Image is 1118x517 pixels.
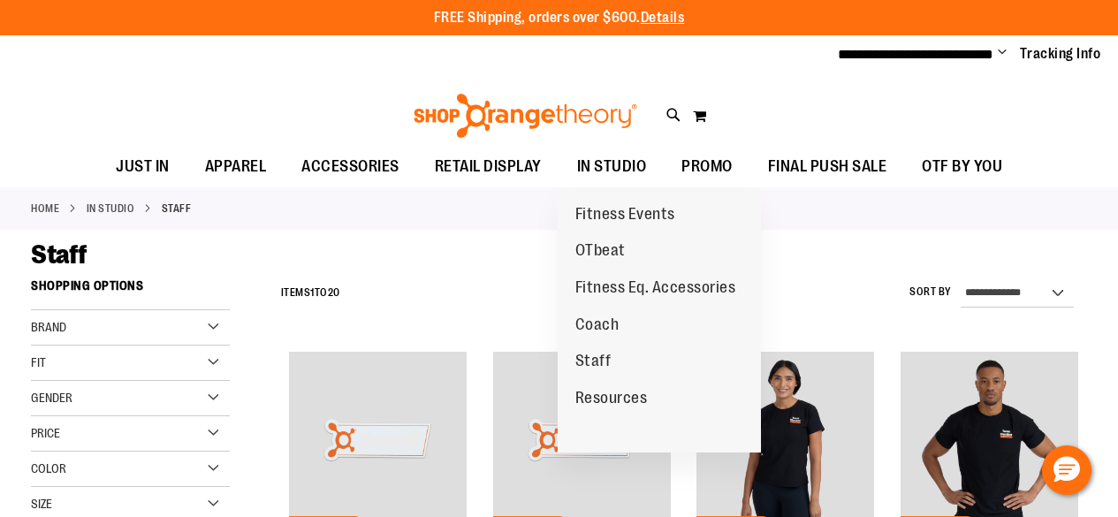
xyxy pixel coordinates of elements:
[558,270,754,307] a: Fitness Eq. Accessories
[411,94,640,138] img: Shop Orangetheory
[31,426,60,440] span: Price
[904,147,1020,187] a: OTF BY YOU
[1020,44,1101,64] a: Tracking Info
[998,45,1007,63] button: Account menu
[558,196,693,233] a: Fitness Events
[31,270,230,310] strong: Shopping Options
[98,147,187,187] a: JUST IN
[575,241,626,263] span: OTbeat
[575,389,648,411] span: Resources
[31,497,52,511] span: Size
[681,147,733,186] span: PROMO
[575,352,612,374] span: Staff
[664,147,750,187] a: PROMO
[558,232,643,270] a: OTbeat
[558,187,761,452] ul: IN STUDIO
[116,147,170,186] span: JUST IN
[417,147,559,187] a: RETAIL DISPLAY
[328,286,340,299] span: 20
[577,147,647,186] span: IN STUDIO
[575,205,675,227] span: Fitness Events
[559,147,665,186] a: IN STUDIO
[558,380,665,417] a: Resources
[205,147,267,186] span: APPAREL
[909,285,952,300] label: Sort By
[922,147,1002,186] span: OTF BY YOU
[31,461,66,475] span: Color
[310,286,315,299] span: 1
[768,147,887,186] span: FINAL PUSH SALE
[435,147,542,186] span: RETAIL DISPLAY
[31,355,46,369] span: Fit
[575,278,736,300] span: Fitness Eq. Accessories
[434,8,685,28] p: FREE Shipping, orders over $600.
[31,391,72,405] span: Gender
[558,343,629,380] a: Staff
[31,320,66,334] span: Brand
[641,10,685,26] a: Details
[162,201,192,217] strong: Staff
[750,147,905,187] a: FINAL PUSH SALE
[281,279,340,307] h2: Items to
[1042,445,1091,495] button: Hello, have a question? Let’s chat.
[575,316,620,338] span: Coach
[31,201,59,217] a: Home
[31,239,87,270] span: Staff
[187,147,285,187] a: APPAREL
[301,147,399,186] span: ACCESSORIES
[284,147,417,187] a: ACCESSORIES
[87,201,135,217] a: IN STUDIO
[558,307,637,344] a: Coach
